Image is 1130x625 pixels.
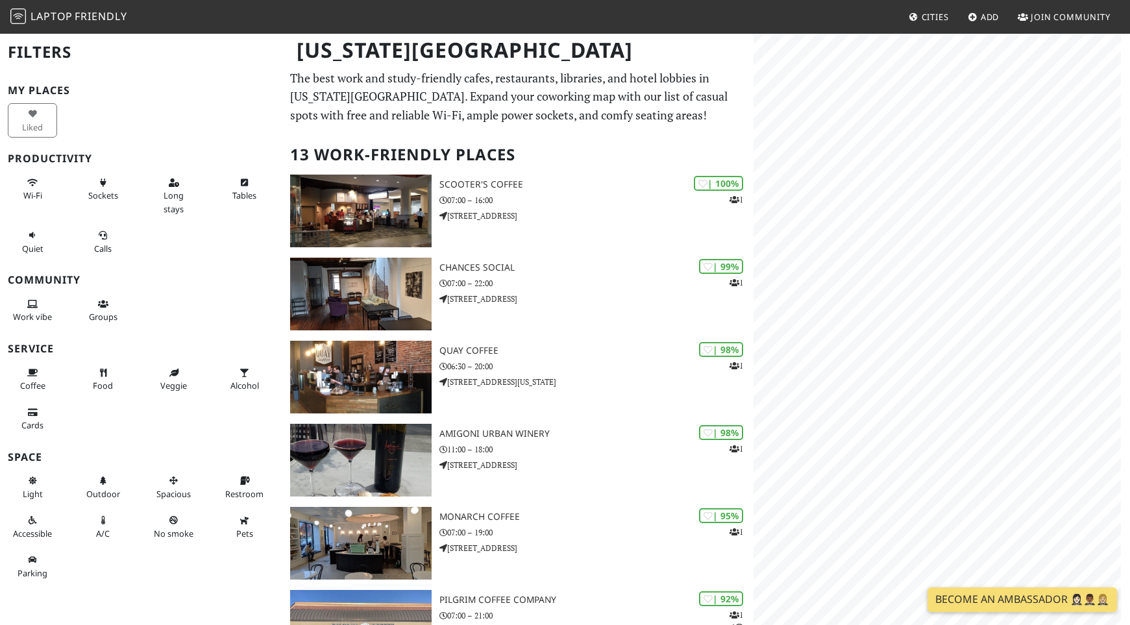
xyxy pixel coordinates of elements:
[439,459,754,471] p: [STREET_ADDRESS]
[75,9,127,23] span: Friendly
[8,84,275,97] h3: My Places
[79,172,128,206] button: Sockets
[439,511,754,522] h3: Monarch Coffee
[730,276,743,289] p: 1
[290,175,432,247] img: Scooter's Coffee
[290,424,432,496] img: Amigoni Urban Winery
[219,172,269,206] button: Tables
[79,470,128,504] button: Outdoor
[219,470,269,504] button: Restroom
[903,5,954,29] a: Cities
[439,360,754,373] p: 06:30 – 20:00
[699,259,743,274] div: | 99%
[94,243,112,254] span: Video/audio calls
[730,193,743,206] p: 1
[236,528,253,539] span: Pet friendly
[439,376,754,388] p: [STREET_ADDRESS][US_STATE]
[439,609,754,622] p: 07:00 – 21:00
[282,341,753,413] a: Quay Coffee | 98% 1 Quay Coffee 06:30 – 20:00 [STREET_ADDRESS][US_STATE]
[96,528,110,539] span: Air conditioned
[8,343,275,355] h3: Service
[290,341,432,413] img: Quay Coffee
[699,342,743,357] div: | 98%
[439,179,754,190] h3: Scooter's Coffee
[699,591,743,606] div: | 92%
[219,362,269,397] button: Alcohol
[13,311,52,323] span: People working
[10,6,127,29] a: LaptopFriendly LaptopFriendly
[8,549,57,583] button: Parking
[225,488,264,500] span: Restroom
[18,567,47,579] span: Parking
[23,190,42,201] span: Stable Wi-Fi
[730,443,743,455] p: 1
[290,507,432,580] img: Monarch Coffee
[93,380,113,391] span: Food
[8,509,57,544] button: Accessible
[8,172,57,206] button: Wi-Fi
[230,380,259,391] span: Alcohol
[79,225,128,259] button: Calls
[282,507,753,580] a: Monarch Coffee | 95% 1 Monarch Coffee 07:00 – 19:00 [STREET_ADDRESS]
[439,210,754,222] p: [STREET_ADDRESS]
[232,190,256,201] span: Work-friendly tables
[22,243,43,254] span: Quiet
[8,274,275,286] h3: Community
[282,258,753,330] a: Chances Social | 99% 1 Chances Social 07:00 – 22:00 [STREET_ADDRESS]
[8,362,57,397] button: Coffee
[439,262,754,273] h3: Chances Social
[8,225,57,259] button: Quiet
[439,428,754,439] h3: Amigoni Urban Winery
[20,380,45,391] span: Coffee
[927,587,1117,612] a: Become an Ambassador 🤵🏻‍♀️🤵🏾‍♂️🤵🏼‍♀️
[439,194,754,206] p: 07:00 – 16:00
[439,277,754,289] p: 07:00 – 22:00
[963,5,1005,29] a: Add
[439,526,754,539] p: 07:00 – 19:00
[8,32,275,72] h2: Filters
[23,488,43,500] span: Natural light
[149,470,199,504] button: Spacious
[8,402,57,436] button: Cards
[439,293,754,305] p: [STREET_ADDRESS]
[79,509,128,544] button: A/C
[290,258,432,330] img: Chances Social
[89,311,117,323] span: Group tables
[88,190,118,201] span: Power sockets
[154,528,193,539] span: Smoke free
[13,528,52,539] span: Accessible
[8,293,57,328] button: Work vibe
[282,175,753,247] a: Scooter's Coffee | 100% 1 Scooter's Coffee 07:00 – 16:00 [STREET_ADDRESS]
[290,69,745,125] p: The best work and study-friendly cafes, restaurants, libraries, and hotel lobbies in [US_STATE][G...
[699,508,743,523] div: | 95%
[282,424,753,496] a: Amigoni Urban Winery | 98% 1 Amigoni Urban Winery 11:00 – 18:00 [STREET_ADDRESS]
[730,526,743,538] p: 1
[219,509,269,544] button: Pets
[149,362,199,397] button: Veggie
[922,11,949,23] span: Cities
[160,380,187,391] span: Veggie
[79,293,128,328] button: Groups
[21,419,43,431] span: Credit cards
[694,176,743,191] div: | 100%
[730,360,743,372] p: 1
[699,425,743,440] div: | 98%
[164,190,184,214] span: Long stays
[981,11,1000,23] span: Add
[149,172,199,219] button: Long stays
[8,470,57,504] button: Light
[1013,5,1116,29] a: Join Community
[1031,11,1111,23] span: Join Community
[10,8,26,24] img: LaptopFriendly
[79,362,128,397] button: Food
[8,451,275,463] h3: Space
[439,443,754,456] p: 11:00 – 18:00
[439,594,754,606] h3: Pilgrim Coffee Company
[86,488,120,500] span: Outdoor area
[439,542,754,554] p: [STREET_ADDRESS]
[149,509,199,544] button: No smoke
[286,32,750,68] h1: [US_STATE][GEOGRAPHIC_DATA]
[439,345,754,356] h3: Quay Coffee
[31,9,73,23] span: Laptop
[290,135,745,175] h2: 13 Work-Friendly Places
